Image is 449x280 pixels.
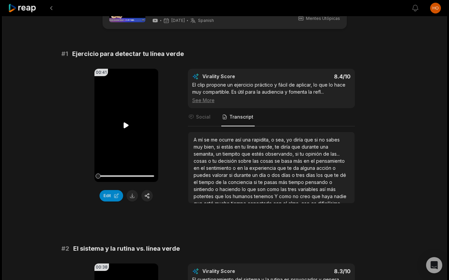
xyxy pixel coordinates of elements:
[194,172,212,178] span: puedes
[298,186,319,192] span: variables
[314,137,319,143] span: si
[301,200,311,206] span: eso
[279,179,289,185] span: más
[320,144,328,150] span: una
[213,158,218,164] span: tu
[288,186,298,192] span: tres
[272,172,281,178] span: dos
[322,193,334,199] span: haya
[283,200,288,206] span: el
[204,200,215,206] span: esté
[196,114,211,120] span: Social
[215,200,231,206] span: mucho
[234,172,252,178] span: durante
[247,186,257,192] span: que
[221,144,234,150] span: estás
[311,200,318,206] span: es
[291,144,302,150] span: que
[257,186,267,192] span: son
[324,172,334,178] span: que
[219,137,235,143] span: ocurre
[259,172,267,178] span: día
[194,200,204,206] span: que
[259,144,275,150] span: verde,
[231,200,248,206] span: tiempo
[329,179,332,185] span: o
[194,165,201,171] span: en
[311,158,316,164] span: el
[289,179,305,185] span: tiempo
[275,158,281,164] span: se
[204,144,217,150] span: bien,
[267,186,281,192] span: como
[286,137,293,143] span: yo
[233,193,254,199] span: humanos
[192,81,350,104] div: El clip propone un ejercicio práctico y fácil de aplicar, lo que lo hace muy compartible. Es útil...
[223,179,228,185] span: la
[216,179,223,185] span: de
[293,193,300,199] span: no
[194,186,215,192] span: sintiendo
[171,18,185,23] span: [DATE]
[254,179,258,185] span: si
[202,268,275,275] div: Virality Score
[225,193,233,199] span: los
[275,144,281,150] span: te
[277,165,287,171] span: que
[296,172,306,178] span: tres
[198,18,214,23] span: Spanish
[228,179,254,185] span: conciencia
[281,186,288,192] span: las
[278,268,350,275] div: 8.3 /10
[287,165,293,171] span: te
[194,151,216,157] span: semanita,
[304,137,314,143] span: que
[194,144,204,150] span: muy
[233,165,237,171] span: o
[211,137,219,143] span: me
[252,151,265,157] span: estés
[260,158,275,164] span: cosas
[305,179,329,185] span: pensando
[252,137,271,143] span: rapidita,
[229,114,253,120] span: Transcript
[244,165,249,171] span: la
[265,151,295,157] span: observando,
[192,97,350,104] div: See More
[249,165,277,171] span: experiencia
[252,172,259,178] span: un
[248,200,273,206] span: conectado
[327,186,336,192] span: más
[271,137,276,143] span: o
[258,179,264,185] span: te
[331,151,340,157] span: las...
[201,165,206,171] span: el
[242,151,252,157] span: que
[295,151,300,157] span: si
[234,144,242,150] span: en
[426,257,442,273] div: Open Intercom Messenger
[288,200,301,206] span: alma,
[215,193,225,199] span: que
[293,137,304,143] span: diría
[281,158,293,164] span: basa
[94,69,158,182] video: Your browser does not support mp4 format.
[312,193,322,199] span: que
[323,151,331,157] span: de
[326,137,340,143] span: sabes
[318,200,341,206] span: dificilísimo.
[293,158,304,164] span: más
[334,172,340,178] span: te
[204,137,211,143] span: se
[319,137,326,143] span: no
[216,151,223,157] span: un
[194,137,198,143] span: A
[61,244,69,253] span: # 2
[292,172,296,178] span: o
[202,73,275,80] div: Virality Score
[340,172,346,178] span: dé
[242,186,247,192] span: lo
[247,144,259,150] span: línea
[302,144,320,150] span: durante
[212,172,229,178] span: valorar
